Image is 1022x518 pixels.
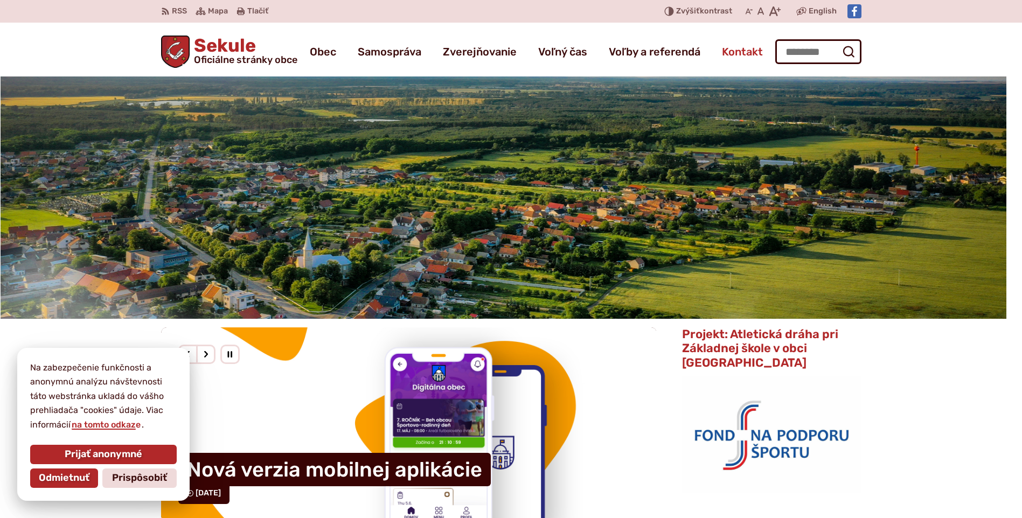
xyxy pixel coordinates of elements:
[190,37,297,65] h1: Sekule
[676,6,700,16] span: Zvýšiť
[220,345,240,364] div: Pozastaviť pohyb slajdera
[178,453,491,486] h4: Nová verzia mobilnej aplikácie
[112,472,167,484] span: Prispôsobiť
[196,488,221,498] span: [DATE]
[161,36,298,68] a: Logo Sekule, prejsť na domovskú stránku.
[609,37,700,67] a: Voľby a referendá
[208,5,228,18] span: Mapa
[194,55,297,65] span: Oficiálne stránky obce
[65,449,142,460] span: Prijať anonymné
[161,36,190,68] img: Prejsť na domovskú stránku
[847,4,861,18] img: Prejsť na Facebook stránku
[30,361,177,432] p: Na zabezpečenie funkčnosti a anonymnú analýzu návštevnosti táto webstránka ukladá do vášho prehli...
[102,468,177,488] button: Prispôsobiť
[807,5,839,18] a: English
[178,345,198,364] div: Predošlý slajd
[676,7,732,16] span: kontrast
[358,37,421,67] a: Samospráva
[538,37,587,67] a: Voľný čas
[310,37,336,67] a: Obec
[39,472,89,484] span: Odmietnuť
[30,468,98,488] button: Odmietnuť
[247,7,268,16] span: Tlačiť
[172,5,187,18] span: RSS
[682,327,838,370] span: Projekt: Atletická dráha pri Základnej škole v obci [GEOGRAPHIC_DATA]
[71,419,142,430] a: na tomto odkaze
[722,37,763,67] a: Kontakt
[30,445,177,464] button: Prijať anonymné
[809,5,837,18] span: English
[443,37,517,67] a: Zverejňovanie
[682,376,861,492] img: logo_fnps.png
[196,345,215,364] div: Nasledujúci slajd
